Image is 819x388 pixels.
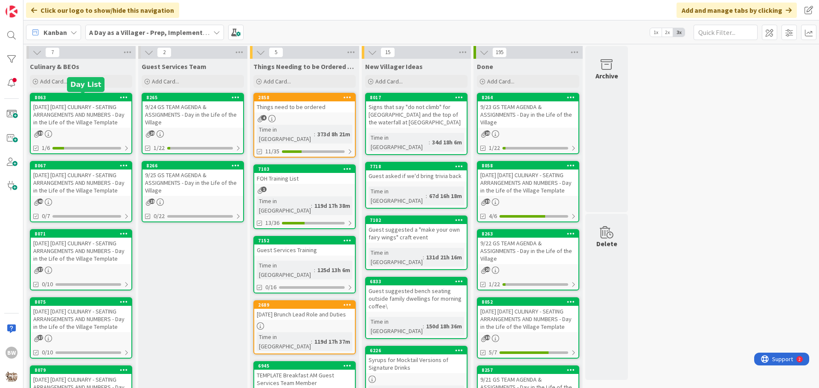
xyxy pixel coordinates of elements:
[258,363,355,369] div: 6945
[31,162,131,170] div: 8067
[89,28,241,37] b: A Day as a Villager - Prep, Implement and Execute
[430,138,464,147] div: 34d 18h 6m
[254,165,355,173] div: 7103
[31,230,131,264] div: 8071[DATE] [DATE] CULINARY - SEATING ARRANGEMENTS AND NUMBERS - Day in the Life of the Village Te...
[315,265,352,275] div: 125d 13h 6m
[254,301,355,320] div: 2689[DATE] Brunch Lead Role and Duties
[35,299,131,305] div: 8075
[146,95,243,101] div: 8265
[426,191,427,201] span: :
[366,347,467,373] div: 6226Syrups for Mocktail Versions of Signature Drinks
[365,162,468,209] a: 7718Guest asked if we'd bring trivia backTime in [GEOGRAPHIC_DATA]:67d 16h 18m
[6,371,17,382] img: avatar
[35,95,131,101] div: 8063
[142,161,244,222] a: 82669/25 GS TEAM AGENDA & ASSIGNMENTS - Day in the Life of the Village0/22
[31,94,131,101] div: 8063
[369,187,426,205] div: Time in [GEOGRAPHIC_DATA]
[370,164,467,170] div: 7718
[254,237,355,244] div: 7152
[365,216,468,270] a: 7102Guest suggested a "make your own fairy wings" craft eventTime in [GEOGRAPHIC_DATA]:131d 21h 16m
[478,366,578,374] div: 8257
[6,6,17,17] img: Visit kanbanzone.com
[253,236,356,293] a: 7152Guest Services TrainingTime in [GEOGRAPHIC_DATA]:125d 13h 6m0/16
[265,147,279,156] span: 11/35
[31,230,131,238] div: 8071
[154,212,165,221] span: 0/22
[370,95,467,101] div: 8017
[314,265,315,275] span: :
[6,347,17,359] div: BW
[427,191,464,201] div: 67d 16h 18m
[489,212,497,221] span: 4/6
[424,253,464,262] div: 131d 21h 16m
[31,306,131,332] div: [DATE] [DATE] CULINARY - SEATING ARRANGEMENTS AND NUMBERS - Day in the Life of the Village Template
[366,216,467,243] div: 7102Guest suggested a "make your own fairy wings" craft event
[485,198,490,204] span: 39
[596,239,617,249] div: Delete
[694,25,758,40] input: Quick Filter...
[254,173,355,184] div: FOH Training List
[142,162,243,170] div: 8266
[70,80,101,89] h5: Day List
[152,78,179,85] span: Add Card...
[269,47,283,57] span: 5
[478,162,578,170] div: 8058
[369,317,423,336] div: Time in [GEOGRAPHIC_DATA]
[477,161,579,222] a: 8058[DATE] [DATE] CULINARY - SEATING ARRANGEMENTS AND NUMBERS - Day in the Life of the Village Te...
[650,28,662,37] span: 1x
[261,187,267,192] span: 1
[18,1,39,11] span: Support
[31,170,131,196] div: [DATE] [DATE] CULINARY - SEATING ARRANGEMENTS AND NUMBERS - Day in the Life of the Village Template
[30,297,132,359] a: 8075[DATE] [DATE] CULINARY - SEATING ARRANGEMENTS AND NUMBERS - Day in the Life of the Village Te...
[146,163,243,169] div: 8266
[254,237,355,256] div: 7152Guest Services Training
[482,299,578,305] div: 8052
[42,212,50,221] span: 0/7
[257,332,311,351] div: Time in [GEOGRAPHIC_DATA]
[254,165,355,184] div: 7103FOH Training List
[254,94,355,101] div: 2858
[429,138,430,147] span: :
[44,3,46,10] div: 2
[38,335,43,340] span: 37
[149,198,155,204] span: 19
[38,130,43,136] span: 39
[478,298,578,306] div: 8052
[258,238,355,244] div: 7152
[254,309,355,320] div: [DATE] Brunch Lead Role and Duties
[38,198,43,204] span: 40
[253,93,356,158] a: 2858Things need to be orderedTime in [GEOGRAPHIC_DATA]:373d 8h 21m11/35
[142,62,206,71] span: Guest Services Team
[478,101,578,128] div: 9/23 GS TEAM AGENDA & ASSIGNMENTS - Day in the Life of the Village
[149,130,155,136] span: 20
[366,170,467,181] div: Guest asked if we'd bring trivia back
[370,279,467,285] div: 6833
[157,47,171,57] span: 2
[477,297,579,359] a: 8052[DATE] [DATE] CULINARY - SEATING ARRANGEMENTS AND NUMBERS - Day in the Life of the Village Te...
[482,231,578,237] div: 8263
[478,306,578,332] div: [DATE] [DATE] CULINARY - SEATING ARRANGEMENTS AND NUMBERS - Day in the Life of the Village Template
[35,231,131,237] div: 8071
[253,164,356,229] a: 7103FOH Training ListTime in [GEOGRAPHIC_DATA]:119d 17h 38m13/36
[142,162,243,196] div: 82669/25 GS TEAM AGENDA & ASSIGNMENTS - Day in the Life of the Village
[366,163,467,170] div: 7718
[42,280,53,289] span: 0/10
[485,130,490,136] span: 20
[257,125,314,144] div: Time in [GEOGRAPHIC_DATA]
[312,337,352,346] div: 119d 17h 37m
[254,301,355,309] div: 2689
[30,62,79,71] span: Culinary & BEOs
[366,278,467,312] div: 6833Guest suggested bench seating outside family dwellings for morning coffee\
[312,201,352,210] div: 119d 17h 38m
[258,302,355,308] div: 2689
[253,62,356,71] span: Things Needing to be Ordered - PUT IN CARD, Don't make new card
[38,267,43,272] span: 37
[366,278,467,285] div: 6833
[314,129,315,139] span: :
[264,78,291,85] span: Add Card...
[477,93,579,154] a: 82649/23 GS TEAM AGENDA & ASSIGNMENTS - Day in the Life of the Village1/22
[366,224,467,243] div: Guest suggested a "make your own fairy wings" craft event
[42,348,53,357] span: 0/10
[31,101,131,128] div: [DATE] [DATE] CULINARY - SEATING ARRANGEMENTS AND NUMBERS - Day in the Life of the Village Template
[366,354,467,373] div: Syrups for Mocktail Versions of Signature Drinks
